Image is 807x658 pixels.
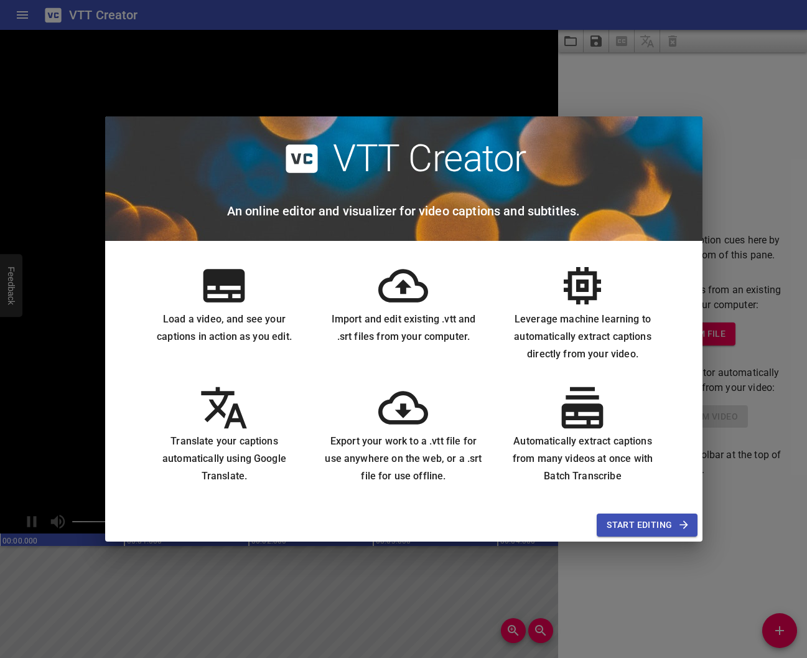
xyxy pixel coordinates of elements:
h6: Load a video, and see your captions in action as you edit. [145,311,304,345]
h6: Leverage machine learning to automatically extract captions directly from your video. [503,311,662,363]
h2: VTT Creator [333,136,526,181]
h6: Automatically extract captions from many videos at once with Batch Transcribe [503,433,662,485]
span: Start Editing [607,517,687,533]
h6: An online editor and visualizer for video captions and subtitles. [227,201,581,221]
h6: Import and edit existing .vtt and .srt files from your computer. [324,311,483,345]
h6: Translate your captions automatically using Google Translate. [145,433,304,485]
button: Start Editing [597,514,697,537]
h6: Export your work to a .vtt file for use anywhere on the web, or a .srt file for use offline. [324,433,483,485]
